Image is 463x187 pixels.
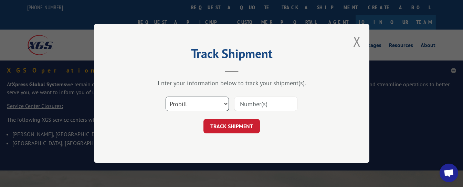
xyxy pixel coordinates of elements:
h2: Track Shipment [128,49,335,62]
button: TRACK SHIPMENT [203,119,260,134]
a: Open chat [440,164,458,182]
div: Enter your information below to track your shipment(s). [128,79,335,87]
button: Close modal [353,32,361,51]
input: Number(s) [234,97,297,111]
